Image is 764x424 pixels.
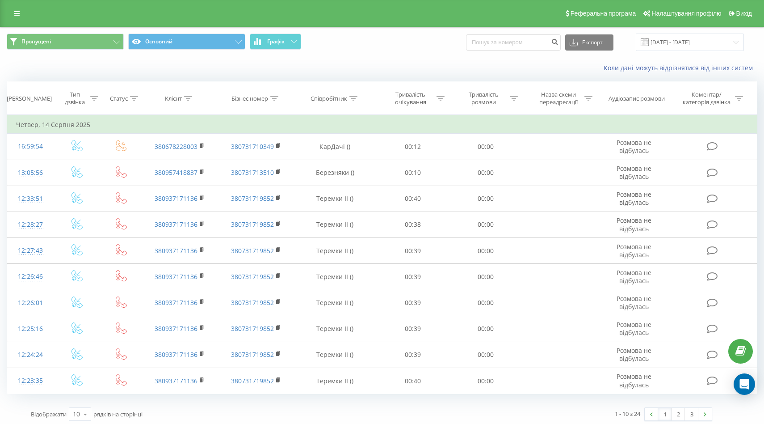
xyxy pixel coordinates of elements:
span: Розмова не відбулась [617,138,651,155]
div: Тривалість розмови [460,91,508,106]
a: 380937171136 [155,246,197,255]
a: 1 [658,408,672,420]
div: 13:05:56 [16,164,45,182]
div: 12:24:24 [16,346,45,364]
span: Реферальна програма [571,10,636,17]
td: 00:00 [449,160,523,186]
div: Назва схеми переадресації [534,91,582,106]
div: Аудіозапис розмови [609,95,665,102]
td: 00:39 [376,290,449,316]
td: 00:00 [449,264,523,290]
span: Вихід [736,10,752,17]
td: Четвер, 14 Серпня 2025 [7,116,757,134]
a: 380731713510 [231,168,274,177]
td: 00:39 [376,238,449,264]
a: 380937171136 [155,194,197,203]
a: 380731710349 [231,142,274,151]
a: 380937171136 [155,324,197,333]
div: 1 - 10 з 24 [615,409,640,418]
div: 12:26:46 [16,268,45,285]
span: Розмова не відбулась [617,216,651,233]
span: Розмова не відбулась [617,346,651,363]
td: КарДачі () [294,134,376,160]
td: Теремки ІІ () [294,264,376,290]
div: 12:26:01 [16,294,45,312]
td: 00:00 [449,368,523,394]
td: 00:39 [376,316,449,342]
div: Тип дзвінка [62,91,88,106]
input: Пошук за номером [466,34,561,51]
a: 380937171136 [155,220,197,229]
div: Open Intercom Messenger [734,373,755,395]
td: Теремки ІІ () [294,186,376,212]
td: 00:39 [376,342,449,368]
a: 3 [685,408,698,420]
div: Клієнт [165,95,182,102]
td: 00:12 [376,134,449,160]
td: 00:00 [449,290,523,316]
span: Налаштування профілю [651,10,721,17]
a: 380937171136 [155,298,197,307]
span: Розмова не відбулась [617,190,651,207]
td: Теремки ІІ () [294,316,376,342]
td: 00:00 [449,134,523,160]
td: 00:00 [449,342,523,368]
div: 12:33:51 [16,190,45,208]
div: Статус [110,95,128,102]
td: 00:40 [376,368,449,394]
td: Теремки ІІ () [294,368,376,394]
button: Експорт [565,34,613,51]
div: Бізнес номер [231,95,268,102]
span: Графік [267,38,285,45]
td: 00:00 [449,316,523,342]
a: 380731719852 [231,350,274,359]
span: Розмова не відбулась [617,164,651,181]
td: 00:00 [449,186,523,212]
div: Коментар/категорія дзвінка [680,91,733,106]
td: Теремки ІІ () [294,342,376,368]
a: 380731719852 [231,298,274,307]
button: Основний [128,34,245,50]
span: Розмова не відбулась [617,320,651,337]
div: 12:25:16 [16,320,45,338]
td: 00:00 [449,212,523,237]
a: 380937171136 [155,377,197,385]
td: Теремки ІІ () [294,238,376,264]
a: 380731719852 [231,377,274,385]
span: Розмова не відбулась [617,242,651,259]
span: Відображати [31,410,67,418]
td: 00:00 [449,238,523,264]
a: 380731719852 [231,194,274,203]
td: 00:10 [376,160,449,186]
div: 10 [73,410,80,419]
button: Пропущені [7,34,124,50]
a: 380731719852 [231,272,274,281]
td: Теремки ІІ () [294,212,376,237]
a: 2 [672,408,685,420]
a: 380937171136 [155,272,197,281]
td: Теремки ІІ () [294,290,376,316]
a: 380678228003 [155,142,197,151]
td: Березняки () [294,160,376,186]
div: Співробітник [311,95,347,102]
td: 00:40 [376,186,449,212]
a: Коли дані можуть відрізнятися вiд інших систем [604,64,757,72]
div: 16:59:54 [16,138,45,155]
a: 380957418837 [155,168,197,177]
div: 12:23:35 [16,372,45,390]
div: 12:27:43 [16,242,45,259]
div: [PERSON_NAME] [7,95,52,102]
a: 380731719852 [231,220,274,229]
a: 380731719852 [231,324,274,333]
div: 12:28:27 [16,216,45,233]
span: Пропущені [21,38,51,45]
a: 380731719852 [231,246,274,255]
a: 380937171136 [155,350,197,359]
td: 00:39 [376,264,449,290]
span: Розмова не відбулась [617,294,651,311]
span: Розмова не відбулась [617,268,651,285]
button: Графік [250,34,301,50]
span: Розмова не відбулась [617,372,651,389]
td: 00:38 [376,212,449,237]
div: Тривалість очікування [386,91,434,106]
